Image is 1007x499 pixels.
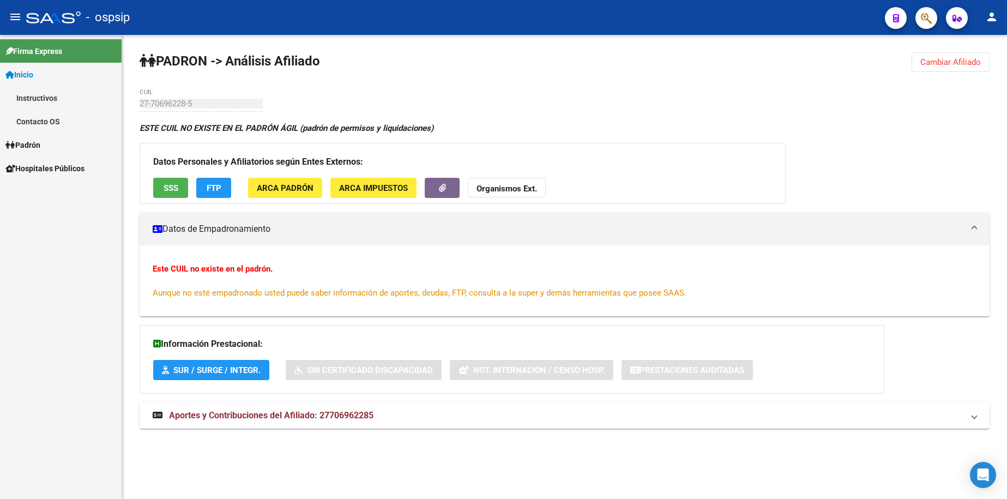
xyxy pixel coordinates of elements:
button: FTP [196,178,231,198]
mat-panel-title: Datos de Empadronamiento [153,223,963,235]
span: Inicio [5,69,33,81]
span: Prestaciones Auditadas [640,365,744,375]
span: Cambiar Afiliado [920,57,981,67]
span: ARCA Impuestos [339,183,408,193]
span: SUR / SURGE / INTEGR. [173,365,261,375]
button: ARCA Impuestos [330,178,417,198]
span: FTP [207,183,221,193]
strong: Este CUIL no existe en el padrón. [153,264,273,274]
mat-expansion-panel-header: Datos de Empadronamiento [140,213,990,245]
h3: Datos Personales y Afiliatorios según Entes Externos: [153,154,772,170]
button: Organismos Ext. [468,178,546,198]
span: - ospsip [86,5,130,29]
span: Padrón [5,139,40,151]
span: ARCA Padrón [257,183,313,193]
button: Not. Internacion / Censo Hosp. [450,360,613,380]
mat-icon: menu [9,10,22,23]
h3: Información Prestacional: [153,336,871,352]
mat-expansion-panel-header: Aportes y Contribuciones del Afiliado: 27706962285 [140,402,990,429]
div: Open Intercom Messenger [970,462,996,488]
span: Aportes y Contribuciones del Afiliado: 27706962285 [169,410,373,420]
span: Not. Internacion / Censo Hosp. [473,365,605,375]
strong: Organismos Ext. [477,184,537,194]
button: SSS [153,178,188,198]
span: Hospitales Públicos [5,163,85,175]
span: Aunque no esté empadronado usted puede saber información de aportes, deudas, FTP, consulta a la s... [153,288,686,298]
mat-icon: person [985,10,998,23]
button: Cambiar Afiliado [912,52,990,72]
span: Sin Certificado Discapacidad [307,365,433,375]
button: SUR / SURGE / INTEGR. [153,360,269,380]
button: Sin Certificado Discapacidad [286,360,442,380]
span: Firma Express [5,45,62,57]
button: Prestaciones Auditadas [622,360,753,380]
strong: ESTE CUIL NO EXISTE EN EL PADRÓN ÁGIL (padrón de permisos y liquidaciones) [140,123,433,133]
strong: PADRON -> Análisis Afiliado [140,53,320,69]
button: ARCA Padrón [248,178,322,198]
span: SSS [164,183,178,193]
div: Datos de Empadronamiento [140,245,990,316]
